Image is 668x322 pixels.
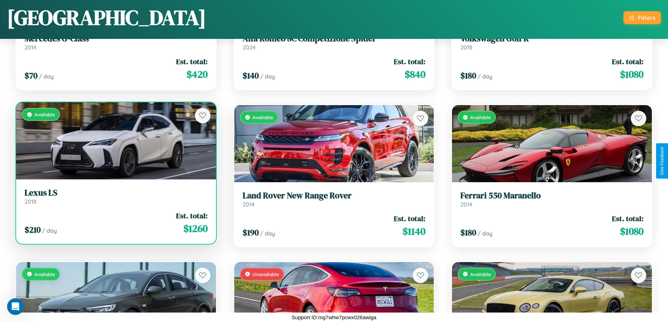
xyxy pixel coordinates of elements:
[460,44,472,51] span: 2018
[394,56,425,67] span: Est. total:
[470,271,491,277] span: Available
[25,224,41,235] span: $ 210
[620,67,643,81] span: $ 1080
[460,191,643,208] a: Ferrari 550 Maranello2014
[7,298,24,315] iframe: Intercom live chat
[243,201,255,208] span: 2014
[25,198,36,205] span: 2018
[460,227,476,238] span: $ 180
[187,67,208,81] span: $ 420
[34,271,55,277] span: Available
[34,111,55,117] span: Available
[292,313,377,322] p: Support ID: mg7whw7pcwx026awiga
[25,34,208,51] a: Mercedes G-Class2014
[260,73,275,80] span: / day
[183,221,208,235] span: $ 1260
[25,188,208,198] h3: Lexus LS
[7,3,206,32] h1: [GEOGRAPHIC_DATA]
[243,34,426,44] h3: Alfa Romeo 8C Competizione Spider
[25,70,38,81] span: $ 70
[478,73,492,80] span: / day
[252,114,273,120] span: Available
[460,191,643,201] h3: Ferrari 550 Maranello
[243,70,259,81] span: $ 140
[243,44,256,51] span: 2024
[460,34,643,51] a: Volkswagen Golf R2018
[25,34,208,44] h3: Mercedes G-Class
[25,188,208,205] a: Lexus LS2018
[252,271,279,277] span: Unavailable
[612,56,643,67] span: Est. total:
[405,67,425,81] span: $ 840
[612,213,643,224] span: Est. total:
[403,224,425,238] span: $ 1140
[660,147,664,175] div: Give Feedback
[478,230,492,237] span: / day
[623,11,661,24] button: Filters
[620,224,643,238] span: $ 1080
[243,34,426,51] a: Alfa Romeo 8C Competizione Spider2024
[39,73,54,80] span: / day
[25,44,36,51] span: 2014
[460,201,472,208] span: 2014
[243,227,259,238] span: $ 190
[260,230,275,237] span: / day
[176,211,208,221] span: Est. total:
[394,213,425,224] span: Est. total:
[176,56,208,67] span: Est. total:
[460,34,643,44] h3: Volkswagen Golf R
[243,191,426,208] a: Land Rover New Range Rover2014
[638,14,655,21] div: Filters
[470,114,491,120] span: Available
[243,191,426,201] h3: Land Rover New Range Rover
[42,227,57,234] span: / day
[460,70,476,81] span: $ 180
